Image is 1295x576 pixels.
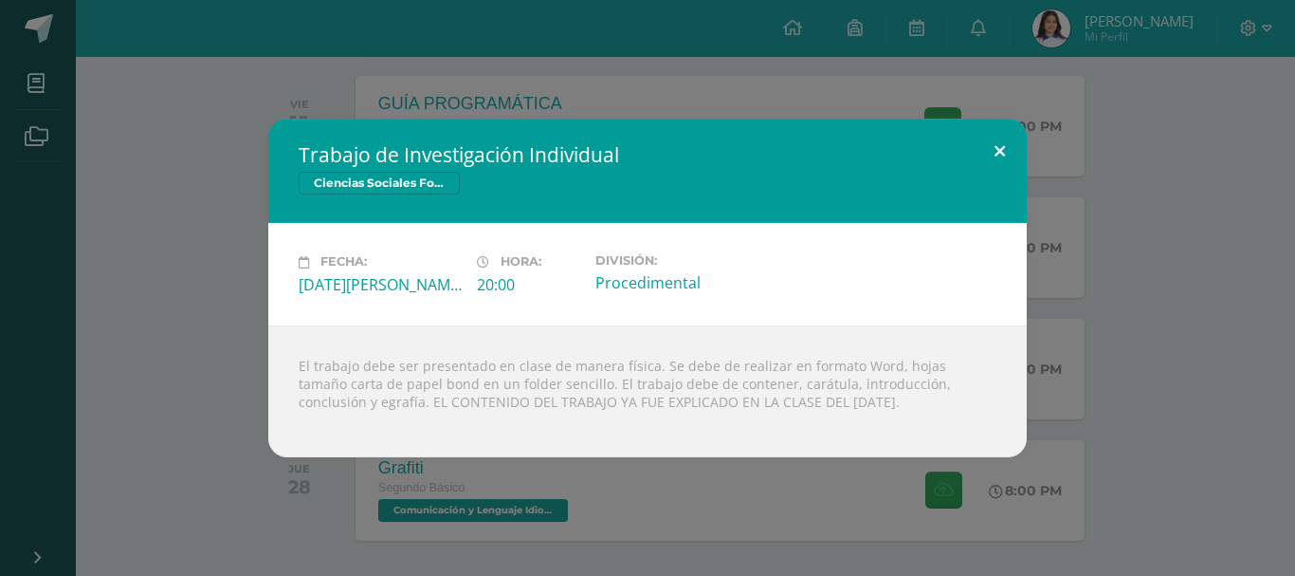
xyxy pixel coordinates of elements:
h2: Trabajo de Investigación Individual [299,141,996,168]
span: Fecha: [320,255,367,269]
div: [DATE][PERSON_NAME] [299,274,462,295]
span: Hora: [501,255,541,269]
div: Procedimental [595,272,758,293]
span: Ciencias Sociales Formación Ciudadana e Interculturalidad [299,172,460,195]
button: Close (Esc) [973,119,1027,183]
div: El trabajo debe ser presentado en clase de manera física. Se debe de realizar en formato Word, ho... [268,325,1027,457]
label: División: [595,253,758,268]
div: 20:00 [477,274,580,295]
